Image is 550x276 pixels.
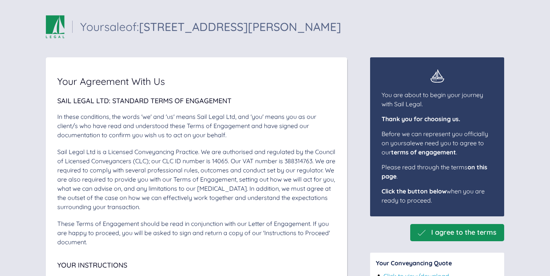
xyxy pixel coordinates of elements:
span: Thank you for choosing us. [382,115,460,123]
span: Your Conveyancing Quote [376,259,452,267]
span: You are about to begin your journey with Sail Legal. [382,91,483,108]
span: Your Instructions [57,261,127,270]
span: Click the button below [382,187,446,195]
span: [STREET_ADDRESS][PERSON_NAME] [139,19,341,34]
span: terms of engagement [391,148,456,156]
span: Before we can represent you officially on your sale we need you to agree to our . [382,130,488,156]
span: Sail Legal Ltd: Standard Terms of Engagement [57,96,231,105]
div: Sail Legal Ltd is a Licensed Conveyancing Practice. We are authorised and regulated by the Counci... [57,147,336,211]
div: Your sale of: [80,21,341,32]
div: These Terms of Engagement should be read in conjunction with our Letter of Engagement. If you are... [57,219,336,247]
span: Your Agreement With Us [57,76,165,86]
span: I agree to the terms [431,229,497,237]
span: when you are ready to proceed. [382,187,485,204]
div: In these conditions, the words 'we' and 'us' means Sail Legal Ltd, and 'you' means you as our cli... [57,112,336,140]
span: Please read through the terms . [382,163,487,180]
